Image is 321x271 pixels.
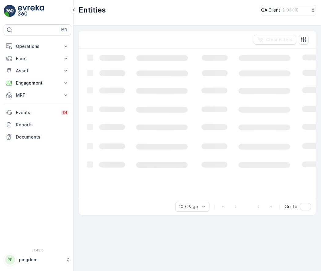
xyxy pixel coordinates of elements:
button: Operations [4,40,71,52]
p: pingdom [19,257,63,263]
button: Engagement [4,77,71,89]
a: Documents [4,131,71,143]
a: Reports [4,119,71,131]
p: Asset [16,68,59,74]
div: PP [5,255,15,265]
span: Go To [285,204,297,210]
button: MRF [4,89,71,101]
button: Asset [4,65,71,77]
button: Fleet [4,52,71,65]
p: Clear Filters [266,37,293,43]
p: ( +03:00 ) [283,8,298,13]
img: logo [4,5,16,17]
p: Documents [16,134,69,140]
p: Engagement [16,80,59,86]
p: ⌘B [61,27,67,32]
p: Operations [16,43,59,49]
img: logo_light-DOdMpM7g.png [18,5,44,17]
button: Clear Filters [254,35,296,45]
p: Fleet [16,56,59,62]
p: Events [16,110,57,116]
a: Events34 [4,107,71,119]
span: v 1.49.0 [4,248,71,252]
p: Entities [79,5,106,15]
p: Reports [16,122,69,128]
p: 34 [62,110,68,115]
button: PPpingdom [4,253,71,266]
p: MRF [16,92,59,98]
button: QA Client(+03:00) [261,5,316,15]
p: QA Client [261,7,280,13]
